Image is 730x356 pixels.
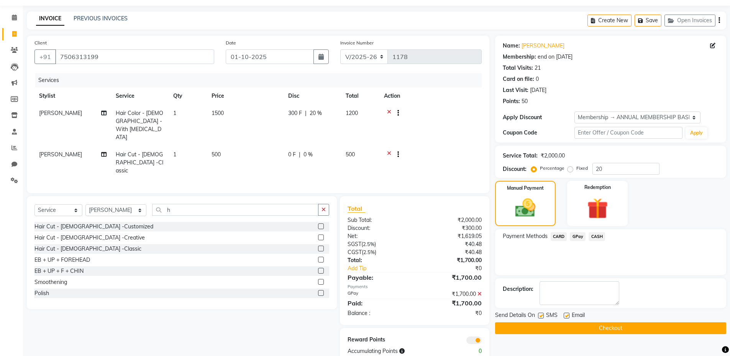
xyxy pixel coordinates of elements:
[415,290,487,298] div: ₹1,700.00
[226,39,236,46] label: Date
[503,152,538,160] div: Service Total:
[173,151,176,158] span: 1
[535,64,541,72] div: 21
[495,311,535,321] span: Send Details On
[522,97,528,105] div: 50
[310,109,322,117] span: 20 %
[34,278,67,286] div: Smoothening
[342,224,415,232] div: Discount:
[503,75,534,83] div: Card on file:
[546,311,558,321] span: SMS
[342,248,415,256] div: ( )
[55,49,214,64] input: Search by Name/Mobile/Email/Code
[34,49,56,64] button: +91
[34,234,145,242] div: Hair Cut - [DEMOGRAPHIC_DATA] -Creative
[342,347,451,355] div: Accumulating Points
[342,309,415,317] div: Balance :
[35,73,487,87] div: Services
[348,249,362,256] span: CGST
[503,86,528,94] div: Last Visit:
[503,53,536,61] div: Membership:
[39,151,82,158] span: [PERSON_NAME]
[503,97,520,105] div: Points:
[348,205,365,213] span: Total
[348,241,361,248] span: SGST
[664,15,715,26] button: Open Invoices
[503,64,533,72] div: Total Visits:
[34,256,90,264] div: EB + UP + FOREHEAD
[541,152,565,160] div: ₹2,000.00
[570,232,586,241] span: GPay
[536,75,539,83] div: 0
[342,290,415,298] div: GPay
[507,185,544,192] label: Manual Payment
[538,53,573,61] div: end on [DATE]
[415,216,487,224] div: ₹2,000.00
[342,299,415,308] div: Paid:
[415,273,487,282] div: ₹1,700.00
[503,113,575,121] div: Apply Discount
[415,232,487,240] div: ₹1,619.05
[74,15,128,22] a: PREVIOUS INVOICES
[509,196,542,220] img: _cash.svg
[116,110,163,141] span: Hair Color - [DEMOGRAPHIC_DATA] -With [MEDICAL_DATA]
[34,223,153,231] div: Hair Cut - [DEMOGRAPHIC_DATA] -Customized
[342,273,415,282] div: Payable:
[342,264,427,272] a: Add Tip
[346,110,358,116] span: 1200
[576,165,588,172] label: Fixed
[451,347,487,355] div: 0
[342,336,415,344] div: Reward Points
[34,289,49,297] div: Polish
[415,224,487,232] div: ₹300.00
[551,232,567,241] span: CARD
[415,248,487,256] div: ₹40.48
[342,240,415,248] div: ( )
[379,87,482,105] th: Action
[503,165,527,173] div: Discount:
[686,127,707,139] button: Apply
[111,87,169,105] th: Service
[574,127,682,139] input: Enter Offer / Coupon Code
[589,232,605,241] span: CASH
[284,87,341,105] th: Disc
[348,284,481,290] div: Payments
[341,87,379,105] th: Total
[572,311,585,321] span: Email
[288,109,302,117] span: 300 F
[342,232,415,240] div: Net:
[36,12,64,26] a: INVOICE
[34,39,47,46] label: Client
[415,256,487,264] div: ₹1,700.00
[169,87,207,105] th: Qty
[363,241,374,247] span: 2.5%
[581,195,615,221] img: _gift.svg
[207,87,284,105] th: Price
[303,151,313,159] span: 0 %
[342,256,415,264] div: Total:
[340,39,374,46] label: Invoice Number
[212,151,221,158] span: 500
[39,110,82,116] span: [PERSON_NAME]
[503,129,575,137] div: Coupon Code
[495,322,726,334] button: Checkout
[34,267,84,275] div: EB + UP + F + CHIN
[587,15,632,26] button: Create New
[34,87,111,105] th: Stylist
[173,110,176,116] span: 1
[530,86,546,94] div: [DATE]
[415,309,487,317] div: ₹0
[503,42,520,50] div: Name:
[584,184,611,191] label: Redemption
[363,249,375,255] span: 2.5%
[299,151,300,159] span: |
[342,216,415,224] div: Sub Total:
[305,109,307,117] span: |
[415,240,487,248] div: ₹40.48
[635,15,661,26] button: Save
[212,110,224,116] span: 1500
[503,232,548,240] span: Payment Methods
[503,285,533,293] div: Description:
[116,151,163,174] span: Hair Cut - [DEMOGRAPHIC_DATA] -Classic
[346,151,355,158] span: 500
